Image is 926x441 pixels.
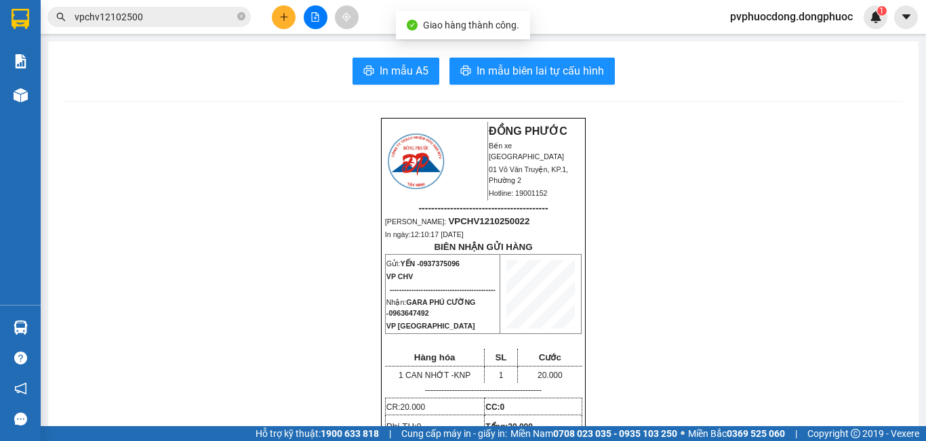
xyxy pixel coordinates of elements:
span: Hỗ trợ kỹ thuật: [256,426,379,441]
img: logo-vxr [12,9,29,29]
button: aim [335,5,359,29]
span: VPCHV1210250022 [448,216,529,226]
span: search [56,12,66,22]
span: question-circle [14,352,27,364]
button: plus [272,5,296,29]
p: ------------------------------------------- [385,385,582,396]
span: Tổng: [485,422,533,432]
span: Gửi: [386,259,460,268]
span: | [389,426,391,441]
strong: ĐỒNG PHƯỚC [489,125,567,137]
span: In ngày: [4,98,83,106]
span: aim [342,12,351,22]
span: In ngày: [385,230,464,238]
span: file-add [310,12,320,22]
span: plus [279,12,289,22]
span: Bến xe [GEOGRAPHIC_DATA] [107,22,182,39]
span: ⚪️ [681,431,685,436]
span: YẾN - [400,259,460,268]
strong: CC: [485,402,504,412]
span: 20.000 [508,422,533,432]
span: Phí TH: [386,421,422,432]
span: ----------------------------------------- [418,203,548,213]
input: Tìm tên, số ĐT hoặc mã đơn [75,9,235,24]
span: CR: [386,402,425,412]
span: Hotline: 19001152 [489,189,548,197]
span: Hàng hóa [414,352,456,362]
sup: 1 [877,6,887,16]
span: notification [14,382,27,395]
img: logo [386,131,446,191]
span: 12:10:17 [DATE] [411,230,464,238]
span: KNP [454,371,471,380]
span: Hotline: 19001152 [107,60,166,68]
span: 1 [499,371,504,380]
span: caret-down [900,11,912,23]
span: close-circle [237,11,245,24]
span: 10:40:03 [DATE] [30,98,83,106]
span: 20.000 [538,371,563,380]
strong: BIÊN NHẬN GỬI HÀNG [434,242,532,252]
span: 0 [417,422,422,432]
span: VP [GEOGRAPHIC_DATA] [386,322,475,330]
span: message [14,413,27,425]
span: 0 [500,402,505,412]
strong: 0708 023 035 - 0935 103 250 [553,428,677,439]
img: logo [5,8,65,68]
span: check-circle [407,20,418,30]
span: printer [363,65,374,78]
span: 0937375096 [420,259,460,268]
span: In mẫu biên lai tự cấu hình [477,62,604,79]
span: -------------------------------------------- [390,285,496,293]
button: caret-down [894,5,918,29]
span: 01 Võ Văn Truyện, KP.1, Phường 2 [107,41,186,58]
span: printer [460,65,471,78]
span: In mẫu A5 [380,62,428,79]
span: [PERSON_NAME]: [385,217,530,226]
span: 20.000 [400,402,425,412]
span: Bến xe [GEOGRAPHIC_DATA] [489,142,564,161]
span: [PERSON_NAME]: [4,87,142,96]
span: pvphuocdong.dongphuoc [719,8,864,25]
button: printerIn mẫu biên lai tự cấu hình [449,58,615,85]
span: | [795,426,797,441]
span: 0963647492 [388,309,428,317]
span: Cước [539,352,561,362]
span: SL [495,352,506,362]
strong: ĐỒNG PHƯỚC [107,7,186,19]
span: ----------------------------------------- [37,73,166,84]
img: solution-icon [14,54,28,68]
span: Nhận: [386,298,476,317]
button: printerIn mẫu A5 [353,58,439,85]
span: Giao hàng thành công. [423,20,519,30]
strong: 0369 525 060 [727,428,785,439]
span: copyright [851,429,860,438]
span: Cung cấp máy in - giấy in: [401,426,507,441]
span: Miền Nam [510,426,677,441]
span: 1 CAN NHỚT - [399,371,470,380]
span: VP CHV [386,272,413,280]
span: 1 [879,6,884,16]
span: GARA PHÚ CƯỜNG - [386,298,476,317]
img: warehouse-icon [14,88,28,102]
span: 01 Võ Văn Truyện, KP.1, Phường 2 [489,165,568,184]
span: Miền Bắc [688,426,785,441]
span: close-circle [237,12,245,20]
strong: 1900 633 818 [321,428,379,439]
span: VPPD1210250008 [68,86,142,96]
img: warehouse-icon [14,320,28,335]
img: icon-new-feature [870,11,882,23]
button: file-add [304,5,327,29]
